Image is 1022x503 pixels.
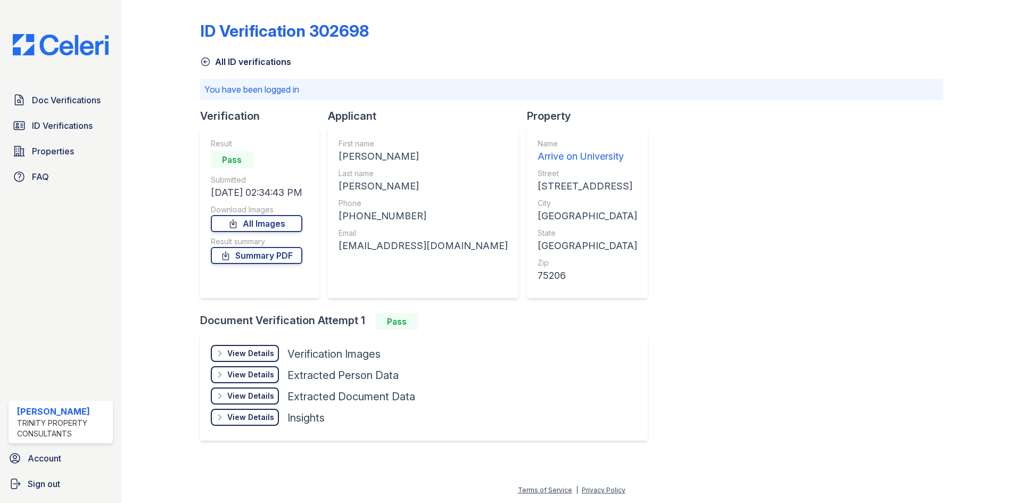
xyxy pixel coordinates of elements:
a: Privacy Policy [582,486,625,494]
div: [STREET_ADDRESS] [538,179,637,194]
div: First name [339,138,508,149]
div: Verification Images [287,347,381,361]
span: Sign out [28,477,60,490]
div: Pass [376,313,418,330]
div: Phone [339,198,508,209]
div: Extracted Person Data [287,368,399,383]
div: [GEOGRAPHIC_DATA] [538,209,637,224]
div: Zip [538,258,637,268]
div: [GEOGRAPHIC_DATA] [538,238,637,253]
a: FAQ [9,166,113,187]
div: Verification [200,109,328,123]
div: Pass [211,151,253,168]
div: [PERSON_NAME] [17,405,109,418]
div: Name [538,138,637,149]
div: Property [527,109,656,123]
a: All Images [211,215,302,232]
div: [PERSON_NAME] [339,179,508,194]
div: Document Verification Attempt 1 [200,313,656,330]
a: Doc Verifications [9,89,113,111]
div: Arrive on University [538,149,637,164]
div: [EMAIL_ADDRESS][DOMAIN_NAME] [339,238,508,253]
div: View Details [227,348,274,359]
a: Name Arrive on University [538,138,637,164]
div: [PHONE_NUMBER] [339,209,508,224]
div: Trinity Property Consultants [17,418,109,439]
a: ID Verifications [9,115,113,136]
div: Street [538,168,637,179]
span: FAQ [32,170,49,183]
a: Properties [9,141,113,162]
div: Extracted Document Data [287,389,415,404]
span: Properties [32,145,74,158]
div: [PERSON_NAME] [339,149,508,164]
span: Doc Verifications [32,94,101,106]
div: City [538,198,637,209]
div: ID Verification 302698 [200,21,369,40]
div: Result [211,138,302,149]
div: State [538,228,637,238]
a: Terms of Service [518,486,572,494]
div: Last name [339,168,508,179]
div: View Details [227,412,274,423]
div: Submitted [211,175,302,185]
div: View Details [227,391,274,401]
p: You have been logged in [204,83,939,96]
a: Summary PDF [211,247,302,264]
a: Sign out [4,473,117,494]
span: ID Verifications [32,119,93,132]
div: Applicant [328,109,527,123]
div: View Details [227,369,274,380]
img: CE_Logo_Blue-a8612792a0a2168367f1c8372b55b34899dd931a85d93a1a3d3e32e68fde9ad4.png [4,34,117,55]
div: Result summary [211,236,302,247]
span: Account [28,452,61,465]
div: Download Images [211,204,302,215]
div: | [576,486,578,494]
div: Insights [287,410,325,425]
div: Email [339,228,508,238]
div: [DATE] 02:34:43 PM [211,185,302,200]
div: 75206 [538,268,637,283]
a: Account [4,448,117,469]
a: All ID verifications [200,55,291,68]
